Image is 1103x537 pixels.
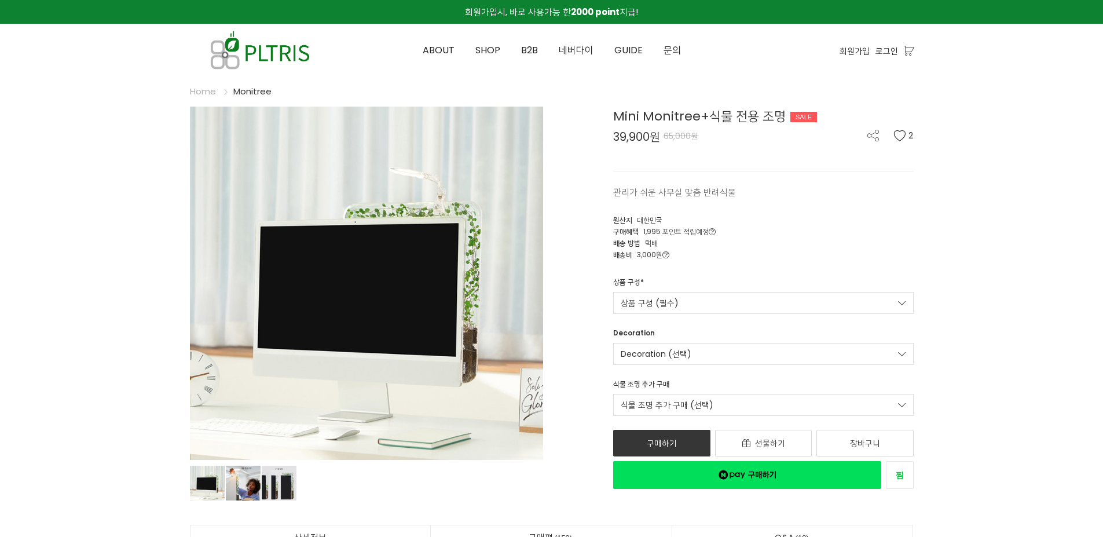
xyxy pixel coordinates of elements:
div: Decoration [613,328,655,343]
a: 식물 조명 추가 구매 (선택) [613,394,914,416]
a: 선물하기 [715,430,812,456]
a: 로그인 [875,45,898,57]
a: 장바구니 [816,430,914,456]
a: 문의 [653,24,691,76]
a: Decoration (선택) [613,343,914,365]
a: 새창 [886,461,914,489]
strong: 2000 point [571,6,620,18]
a: SHOP [465,24,511,76]
span: B2B [521,43,538,57]
div: 상품 구성 [613,277,644,292]
a: ABOUT [412,24,465,76]
span: 대한민국 [637,215,662,225]
span: 문의 [664,43,681,57]
span: 배송 방법 [613,238,640,248]
div: Mini Monitree+식물 전용 조명 [613,107,914,126]
a: B2B [511,24,548,76]
span: 65,000원 [664,130,698,142]
span: 선물하기 [755,437,785,449]
span: 네버다이 [559,43,593,57]
a: 구매하기 [613,430,710,456]
span: SHOP [475,43,500,57]
p: 관리가 쉬운 사무실 맞춤 반려식물 [613,185,914,199]
span: ABOUT [423,43,455,57]
span: 39,900원 [613,131,660,143]
div: 식물 조명 추가 구매 [613,379,669,394]
a: 네버다이 [548,24,604,76]
span: 택배 [645,238,658,248]
span: 2 [908,130,914,141]
span: 1,995 포인트 적립예정 [643,227,716,236]
span: 원산지 [613,215,632,225]
span: GUIDE [614,43,643,57]
button: 2 [893,130,914,141]
a: GUIDE [604,24,653,76]
a: 새창 [613,461,881,489]
span: 구매혜택 [613,227,639,236]
div: SALE [790,112,817,122]
span: 회원가입시, 바로 사용가능 한 지급! [465,6,638,18]
a: Home [190,85,216,97]
a: 회원가입 [840,45,870,57]
span: 배송비 [613,250,632,260]
span: 3,000원 [637,250,669,260]
a: 상품 구성 (필수) [613,292,914,314]
a: Monitree [233,85,272,97]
